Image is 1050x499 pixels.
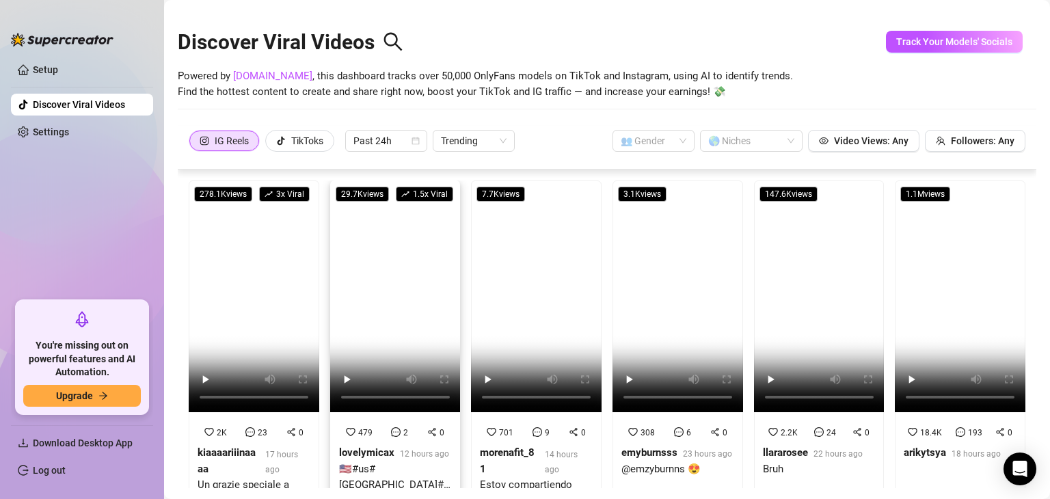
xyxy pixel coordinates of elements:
span: tik-tok [276,136,286,146]
span: share-alt [569,427,578,437]
span: eye [819,136,829,146]
span: 0 [581,428,586,437]
span: heart [908,427,917,437]
span: 23 [258,428,267,437]
button: Upgradearrow-right [23,385,141,407]
span: 3 x Viral [259,187,310,202]
span: 147.6K views [759,187,818,202]
span: message [814,427,824,437]
strong: llararosee [763,446,808,459]
span: heart [204,427,214,437]
span: 7.7K views [476,187,525,202]
a: [DOMAIN_NAME] [233,70,312,82]
strong: arikytsya [904,446,946,459]
span: 29.7K views [336,187,389,202]
span: 0 [1008,428,1012,437]
button: Followers: Any [925,130,1025,152]
span: heart [628,427,638,437]
div: @emzyburnns 😍 [621,461,732,478]
span: 14 hours ago [545,450,578,474]
span: 18.4K [920,428,942,437]
span: 6 [686,428,691,437]
div: Bruh [763,461,863,478]
span: message [674,427,684,437]
span: 2 [403,428,408,437]
span: message [391,427,401,437]
span: You're missing out on powerful features and AI Automation. [23,339,141,379]
span: 278.1K views [194,187,252,202]
strong: lovelymicax [339,446,394,459]
span: 24 [826,428,836,437]
span: 17 hours ago [265,450,298,474]
span: heart [346,427,355,437]
span: share-alt [995,427,1005,437]
span: 22 hours ago [813,449,863,459]
span: heart [768,427,778,437]
span: rise [265,190,273,198]
span: heart [487,427,496,437]
a: Log out [33,465,66,476]
span: calendar [412,137,420,145]
span: 2K [217,428,227,437]
a: Discover Viral Videos [33,99,125,110]
span: share-alt [286,427,296,437]
span: 2.2K [781,428,798,437]
span: Upgrade [56,390,93,401]
h2: Discover Viral Videos [178,29,403,55]
span: instagram [200,136,209,146]
span: share-alt [852,427,862,437]
span: Trending [441,131,507,151]
span: 193 [968,428,982,437]
span: share-alt [427,427,437,437]
span: 1.1M views [900,187,950,202]
span: search [383,31,403,52]
span: Past 24h [353,131,419,151]
strong: kiaaaariiinaaaa [198,446,256,475]
span: message [956,427,965,437]
span: arrow-right [98,391,108,401]
span: 479 [358,428,373,437]
span: Track Your Models' Socials [896,36,1012,47]
div: Open Intercom Messenger [1004,453,1036,485]
span: share-alt [710,427,720,437]
strong: emyburnsss [621,446,677,459]
span: team [936,136,945,146]
span: message [245,427,255,437]
span: 308 [641,428,655,437]
button: Track Your Models' Socials [886,31,1023,53]
img: logo-BBDzfeDw.svg [11,33,113,46]
span: 0 [440,428,444,437]
div: IG Reels [215,131,249,151]
span: Download Desktop App [33,437,133,448]
div: TikToks [291,131,323,151]
span: 3.1K views [618,187,667,202]
button: Video Views: Any [808,130,919,152]
span: 1.5 x Viral [396,187,453,202]
span: 0 [865,428,870,437]
span: Video Views: Any [834,135,908,146]
span: Powered by , this dashboard tracks over 50,000 OnlyFans models on TikTok and Instagram, using AI ... [178,68,793,100]
div: 🇺🇸#us#[GEOGRAPHIC_DATA]#unitedstates [339,461,452,494]
span: Followers: Any [951,135,1014,146]
span: 23 hours ago [683,449,732,459]
span: 9 [545,428,550,437]
span: message [533,427,542,437]
span: 0 [723,428,727,437]
span: 18 hours ago [952,449,1001,459]
span: rocket [74,311,90,327]
span: 701 [499,428,513,437]
a: Settings [33,126,69,137]
a: Setup [33,64,58,75]
span: rise [401,190,409,198]
span: 0 [299,428,304,437]
span: download [18,437,29,448]
strong: morenafit_81 [480,446,535,475]
span: 12 hours ago [400,449,449,459]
